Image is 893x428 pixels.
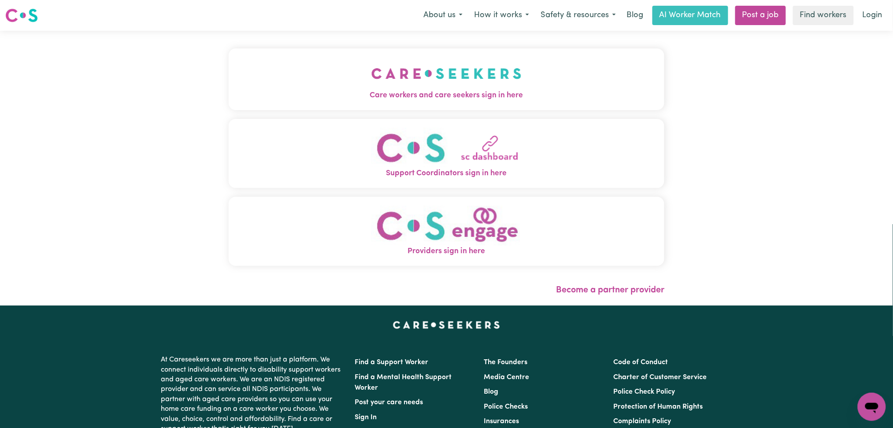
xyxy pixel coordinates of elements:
a: Login [857,6,888,25]
a: Protection of Human Rights [613,403,703,410]
a: Careseekers logo [5,5,38,26]
a: Police Check Policy [613,388,675,395]
a: Sign In [355,414,377,421]
img: Careseekers logo [5,7,38,23]
a: Insurances [484,418,519,425]
button: Support Coordinators sign in here [229,119,665,188]
a: The Founders [484,359,528,366]
span: Care workers and care seekers sign in here [229,90,665,101]
a: Find a Mental Health Support Worker [355,374,452,391]
a: AI Worker Match [652,6,728,25]
a: Media Centre [484,374,530,381]
button: About us [418,6,468,25]
a: Blog [484,388,499,395]
a: Complaints Policy [613,418,671,425]
a: Code of Conduct [613,359,668,366]
span: Support Coordinators sign in here [229,168,665,179]
iframe: Button to launch messaging window [858,393,886,421]
a: Post your care needs [355,399,423,406]
button: Care workers and care seekers sign in here [229,48,665,110]
a: Post a job [735,6,786,25]
a: Careseekers home page [393,321,500,328]
a: Blog [622,6,649,25]
button: How it works [468,6,535,25]
a: Police Checks [484,403,528,410]
button: Safety & resources [535,6,622,25]
span: Providers sign in here [229,246,665,257]
a: Charter of Customer Service [613,374,707,381]
a: Become a partner provider [556,286,664,295]
a: Find a Support Worker [355,359,429,366]
button: Providers sign in here [229,197,665,266]
a: Find workers [793,6,854,25]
